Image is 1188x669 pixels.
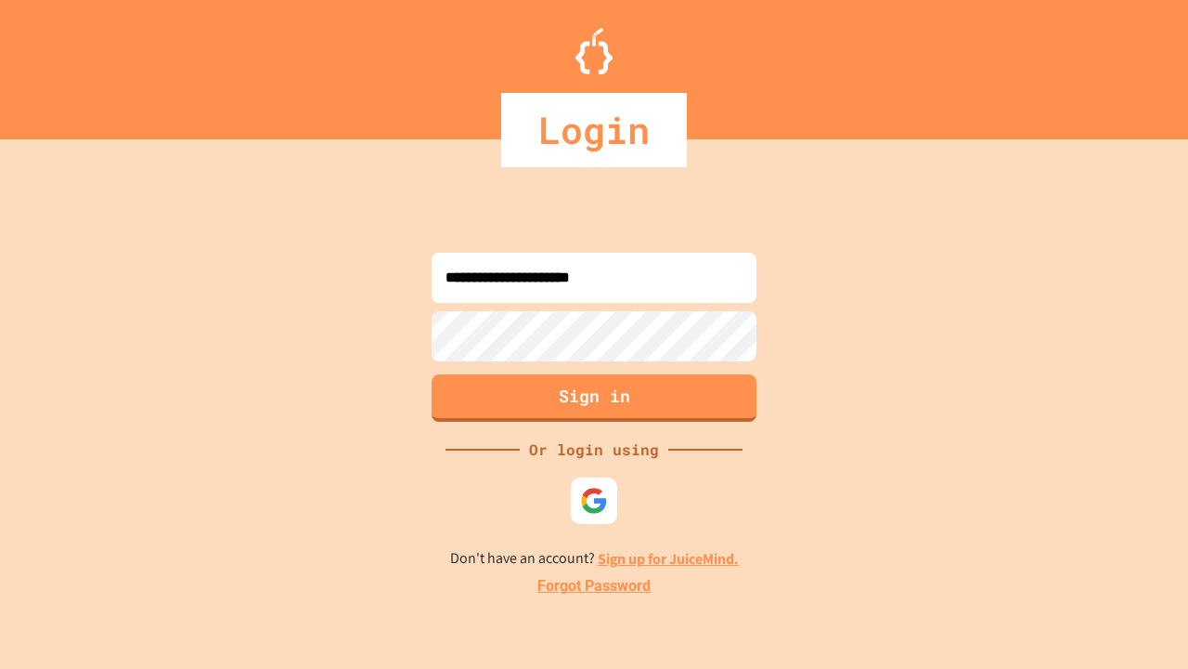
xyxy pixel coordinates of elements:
div: Or login using [520,439,668,461]
button: Sign in [432,374,756,422]
div: Login [501,93,687,167]
p: Don't have an account? [450,547,739,571]
a: Forgot Password [537,575,651,597]
a: Sign up for JuiceMind. [598,549,739,569]
img: Logo.svg [575,28,613,74]
img: google-icon.svg [580,487,608,515]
